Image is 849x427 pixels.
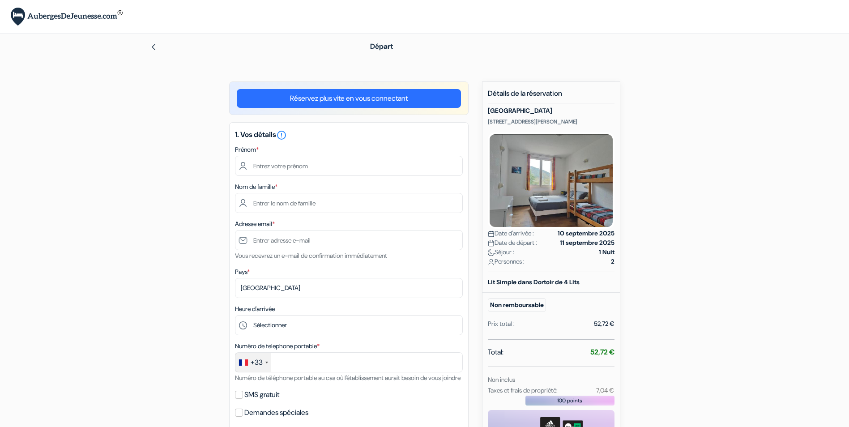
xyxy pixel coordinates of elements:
[488,347,503,358] span: Total:
[370,42,393,51] span: Départ
[488,229,534,238] span: Date d'arrivée :
[488,248,514,257] span: Séjour :
[235,252,387,260] small: Vous recevrez un e-mail de confirmation immédiatement
[596,386,614,394] small: 7,04 €
[488,386,558,394] small: Taxes et frais de propriété:
[488,259,495,265] img: user_icon.svg
[235,374,461,382] small: Numéro de téléphone portable au cas où l'établissement aurait besoin de vous joindre
[237,89,461,108] a: Réservez plus vite en vous connectant
[244,406,308,419] label: Demandes spéciales
[235,304,275,314] label: Heure d'arrivée
[590,347,614,357] strong: 52,72 €
[560,238,614,248] strong: 11 septembre 2025
[276,130,287,141] i: error_outline
[235,145,259,154] label: Prénom
[557,397,582,405] span: 100 points
[488,319,515,329] div: Prix total :
[235,182,277,192] label: Nom de famille
[251,357,263,368] div: +33
[488,238,537,248] span: Date de départ :
[235,230,463,250] input: Entrer adresse e-mail
[235,156,463,176] input: Entrez votre prénom
[488,257,525,266] span: Personnes :
[488,376,515,384] small: Non inclus
[611,257,614,266] strong: 2
[11,8,123,26] img: AubergesDeJeunesse.com
[558,229,614,238] strong: 10 septembre 2025
[235,267,250,277] label: Pays
[488,107,614,115] h5: [GEOGRAPHIC_DATA]
[244,389,279,401] label: SMS gratuit
[599,248,614,257] strong: 1 Nuit
[235,219,275,229] label: Adresse email
[235,353,271,372] div: France: +33
[488,231,495,237] img: calendar.svg
[150,43,157,51] img: left_arrow.svg
[276,130,287,139] a: error_outline
[488,249,495,256] img: moon.svg
[488,89,614,103] h5: Détails de la réservation
[488,118,614,125] p: [STREET_ADDRESS][PERSON_NAME]
[488,278,580,286] b: Lit Simple dans Dortoir de 4 Lits
[594,319,614,329] div: 52,72 €
[235,342,320,351] label: Numéro de telephone portable
[235,193,463,213] input: Entrer le nom de famille
[235,130,463,141] h5: 1. Vos détails
[488,240,495,247] img: calendar.svg
[488,298,546,312] small: Non remboursable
